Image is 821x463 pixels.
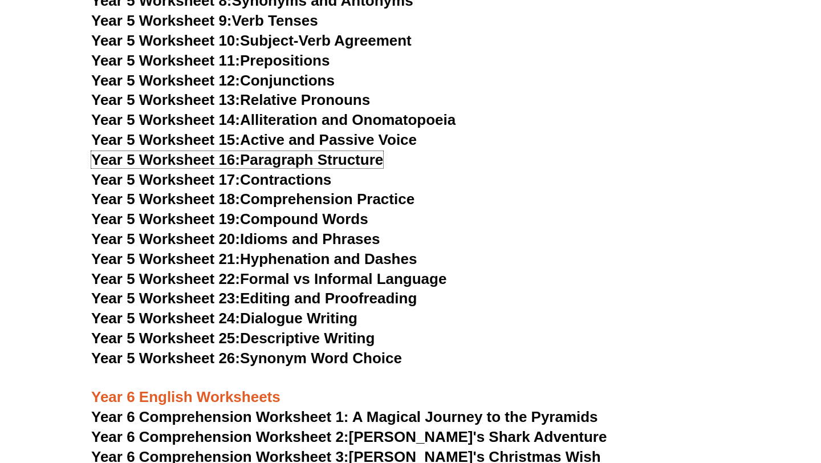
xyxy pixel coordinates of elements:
[91,250,417,267] a: Year 5 Worksheet 21:Hyphenation and Dashes
[91,230,240,247] span: Year 5 Worksheet 20:
[91,230,380,247] a: Year 5 Worksheet 20:Idioms and Phrases
[91,151,383,168] a: Year 5 Worksheet 16:Paragraph Structure
[91,369,730,408] h3: Year 6 English Worksheets
[91,32,240,49] span: Year 5 Worksheet 10:
[91,91,370,108] a: Year 5 Worksheet 13:Relative Pronouns
[91,52,240,69] span: Year 5 Worksheet 11:
[91,32,412,49] a: Year 5 Worksheet 10:Subject-Verb Agreement
[91,270,240,287] span: Year 5 Worksheet 22:
[91,190,414,208] a: Year 5 Worksheet 18:Comprehension Practice
[91,151,240,168] span: Year 5 Worksheet 16:
[91,210,368,228] a: Year 5 Worksheet 19:Compound Words
[91,350,402,367] a: Year 5 Worksheet 26:Synonym Word Choice
[91,290,240,307] span: Year 5 Worksheet 23:
[91,290,417,307] a: Year 5 Worksheet 23:Editing and Proofreading
[91,72,240,89] span: Year 5 Worksheet 12:
[91,428,607,445] a: Year 6 Comprehension Worksheet 2:[PERSON_NAME]'s Shark Adventure
[91,52,330,69] a: Year 5 Worksheet 11:Prepositions
[91,72,335,89] a: Year 5 Worksheet 12:Conjunctions
[91,171,331,188] a: Year 5 Worksheet 17:Contractions
[91,12,318,29] a: Year 5 Worksheet 9:Verb Tenses
[91,111,456,128] a: Year 5 Worksheet 14:Alliteration and Onomatopoeia
[91,210,240,228] span: Year 5 Worksheet 19:
[91,330,375,347] a: Year 5 Worksheet 25:Descriptive Writing
[91,91,240,108] span: Year 5 Worksheet 13:
[91,111,240,128] span: Year 5 Worksheet 14:
[91,131,417,148] a: Year 5 Worksheet 15:Active and Passive Voice
[91,131,240,148] span: Year 5 Worksheet 15:
[625,334,821,463] iframe: Chat Widget
[91,310,357,327] a: Year 5 Worksheet 24:Dialogue Writing
[91,270,446,287] a: Year 5 Worksheet 22:Formal vs Informal Language
[91,310,240,327] span: Year 5 Worksheet 24:
[91,428,349,445] span: Year 6 Comprehension Worksheet 2:
[91,408,598,425] a: Year 6 Comprehension Worksheet 1: A Magical Journey to the Pyramids
[91,330,240,347] span: Year 5 Worksheet 25:
[91,350,240,367] span: Year 5 Worksheet 26:
[91,12,232,29] span: Year 5 Worksheet 9:
[91,171,240,188] span: Year 5 Worksheet 17:
[91,250,240,267] span: Year 5 Worksheet 21:
[91,190,240,208] span: Year 5 Worksheet 18:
